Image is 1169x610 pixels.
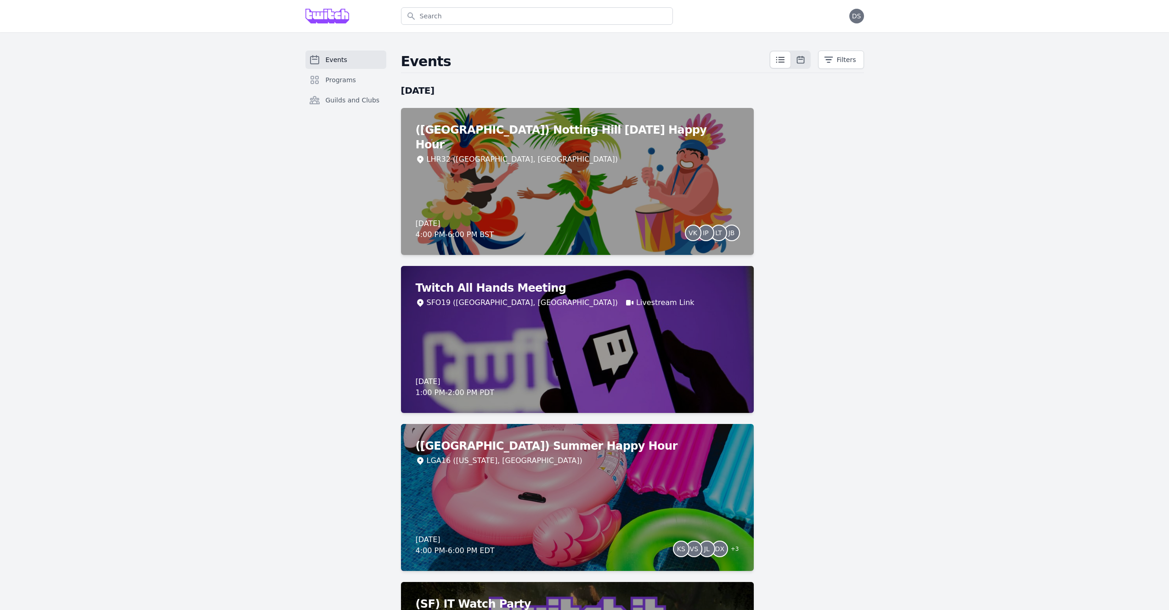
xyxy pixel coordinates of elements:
span: DS [852,13,861,19]
a: ([GEOGRAPHIC_DATA]) Notting Hill [DATE] Happy HourLHR32 ([GEOGRAPHIC_DATA], [GEOGRAPHIC_DATA])[DA... [401,108,754,255]
input: Search [401,7,673,25]
span: DX [715,546,724,552]
div: [DATE] 4:00 PM - 6:00 PM EDT [416,534,495,556]
span: LT [715,230,722,236]
a: ([GEOGRAPHIC_DATA]) Summer Happy HourLGA16 ([US_STATE], [GEOGRAPHIC_DATA])[DATE]4:00 PM-6:00 PM E... [401,424,754,571]
a: Guilds and Clubs [305,91,386,109]
a: Events [305,51,386,69]
button: DS [849,9,864,23]
span: + 3 [725,543,739,556]
img: Grove [305,9,350,23]
span: IP [703,230,709,236]
a: Livestream Link [636,297,695,308]
span: JB [729,230,735,236]
h2: ([GEOGRAPHIC_DATA]) Summer Happy Hour [416,439,739,453]
a: Twitch All Hands MeetingSFO19 ([GEOGRAPHIC_DATA], [GEOGRAPHIC_DATA])Livestream Link[DATE]1:00 PM-... [401,266,754,413]
span: Events [326,55,347,64]
span: Guilds and Clubs [326,96,380,105]
a: Programs [305,71,386,89]
nav: Sidebar [305,51,386,124]
button: Filters [818,51,864,69]
div: LGA16 ([US_STATE], [GEOGRAPHIC_DATA]) [427,455,582,466]
span: KS [677,546,685,552]
h2: Twitch All Hands Meeting [416,281,739,295]
h2: ([GEOGRAPHIC_DATA]) Notting Hill [DATE] Happy Hour [416,123,739,152]
div: [DATE] 4:00 PM - 6:00 PM BST [416,218,494,240]
div: [DATE] 1:00 PM - 2:00 PM PDT [416,376,495,398]
span: VS [690,546,698,552]
span: VK [689,230,697,236]
span: Programs [326,75,356,85]
h2: Events [401,53,769,70]
h2: [DATE] [401,84,754,97]
div: LHR32 ([GEOGRAPHIC_DATA], [GEOGRAPHIC_DATA]) [427,154,618,165]
span: JL [704,546,710,552]
div: SFO19 ([GEOGRAPHIC_DATA], [GEOGRAPHIC_DATA]) [427,297,618,308]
